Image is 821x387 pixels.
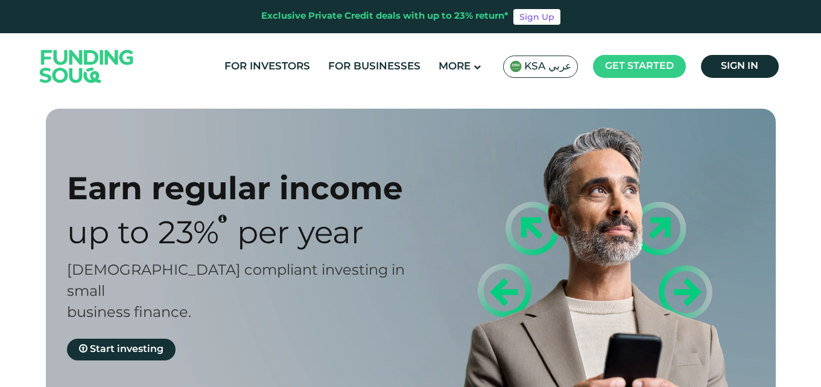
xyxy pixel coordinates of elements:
[221,57,313,77] a: For Investors
[28,36,146,97] img: Logo
[67,220,219,250] span: Up to 23%
[524,60,571,74] span: KSA عربي
[261,10,509,24] div: Exclusive Private Credit deals with up to 23% return*
[701,55,779,78] a: Sign in
[67,169,432,207] div: Earn regular income
[721,62,758,71] span: Sign in
[67,339,176,360] a: Start investing
[513,9,560,25] a: Sign Up
[510,60,522,72] img: SA Flag
[90,345,163,354] span: Start investing
[218,214,227,223] i: 23% IRR (expected) ~ 15% Net yield (expected)
[439,62,471,72] span: More
[605,62,674,71] span: Get started
[325,57,423,77] a: For Businesses
[67,264,405,320] span: [DEMOGRAPHIC_DATA] compliant investing in small business finance.
[237,220,364,250] span: Per Year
